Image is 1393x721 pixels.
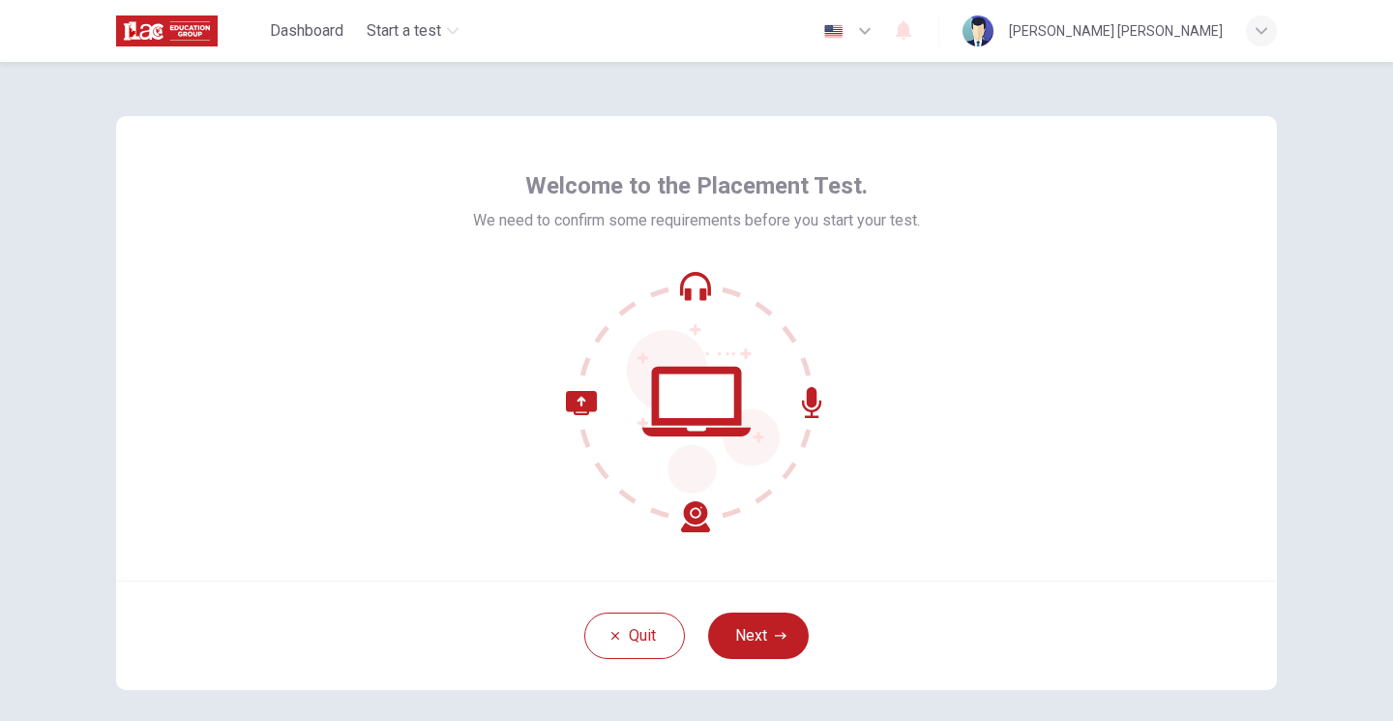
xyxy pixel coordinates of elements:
div: [PERSON_NAME] [PERSON_NAME] [1009,19,1223,43]
button: Dashboard [262,14,351,48]
span: Dashboard [270,19,343,43]
img: Profile picture [963,15,993,46]
img: ILAC logo [116,12,218,50]
button: Start a test [359,14,466,48]
button: Quit [584,613,685,659]
a: ILAC logo [116,12,262,50]
span: Welcome to the Placement Test. [525,170,868,201]
button: Next [708,613,809,659]
img: en [821,24,845,39]
span: Start a test [367,19,441,43]
span: We need to confirm some requirements before you start your test. [473,209,920,232]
